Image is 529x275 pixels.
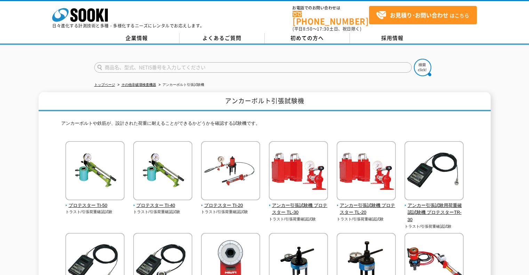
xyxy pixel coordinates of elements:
[94,62,412,73] input: 商品名、型式、NETIS番号を入力してください
[292,11,369,25] a: [PHONE_NUMBER]
[269,202,328,217] span: アンカー引張試験機 プロテスター TL-30
[269,195,328,216] a: アンカー引張試験機 プロテスター TL-30
[337,195,396,216] a: アンカー引張試験機 プロテスター TL-20
[65,209,125,215] p: トラスト/引張荷重確認試験
[65,141,125,202] img: プロテスター TI-50
[94,33,179,43] a: 企業情報
[94,83,115,87] a: トップページ
[269,216,328,222] p: トラスト/引張荷重確認試験
[201,141,260,202] img: プロテスター TI-20
[292,6,369,10] span: お電話でのお問い合わせは
[265,33,350,43] a: 初めての方へ
[179,33,265,43] a: よくあるご質問
[121,83,156,87] a: その他非破壊検査機器
[414,59,431,76] img: btn_search.png
[201,195,261,209] a: プロテスター TI-20
[133,141,192,202] img: プロテスター TI-40
[61,120,468,131] p: アンカーボルトや鉄筋が、設計された荷重に耐えることができるかどうかを確認する試験機です。
[65,202,125,209] span: プロテスター TI-50
[337,141,396,202] img: アンカー引張試験機 プロテスター TL-20
[292,26,361,32] span: (平日 ～ 土日、祝日除く)
[317,26,329,32] span: 17:30
[133,202,193,209] span: プロテスター TI-40
[201,202,261,209] span: プロテスター TI-20
[303,26,313,32] span: 8:50
[404,202,464,224] span: アンカー引張試験用荷重確認試験機 プロテスターTR-30
[337,216,396,222] p: トラスト/引張荷重確認試験
[52,24,205,28] p: 日々進化する計測技術と多種・多様化するニーズにレンタルでお応えします。
[404,141,464,202] img: アンカー引張試験用荷重確認試験機 プロテスターTR-30
[369,6,477,24] a: お見積り･お問い合わせはこちら
[269,141,328,202] img: アンカー引張試験機 プロテスター TL-30
[157,81,204,89] li: アンカーボルト引張試験機
[404,224,464,229] p: トラスト/引張荷重確認試験
[65,195,125,209] a: プロテスター TI-50
[201,209,261,215] p: トラスト/引張荷重確認試験
[39,92,491,111] h1: アンカーボルト引張試験機
[133,209,193,215] p: トラスト/引張荷重確認試験
[133,195,193,209] a: プロテスター TI-40
[290,34,324,42] span: 初めての方へ
[350,33,435,43] a: 採用情報
[404,195,464,224] a: アンカー引張試験用荷重確認試験機 プロテスターTR-30
[337,202,396,217] span: アンカー引張試験機 プロテスター TL-20
[376,10,469,21] span: はこちら
[390,11,448,19] strong: お見積り･お問い合わせ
